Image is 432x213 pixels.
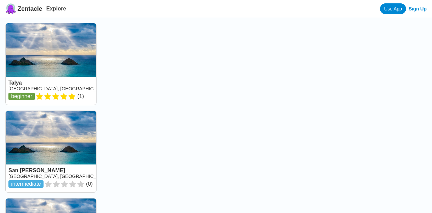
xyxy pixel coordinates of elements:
a: Use App [380,3,406,14]
a: Explore [46,6,66,11]
a: Sign Up [409,6,427,11]
a: Zentacle logoZentacle [5,3,42,14]
img: Zentacle logo [5,3,16,14]
span: Zentacle [18,5,42,12]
